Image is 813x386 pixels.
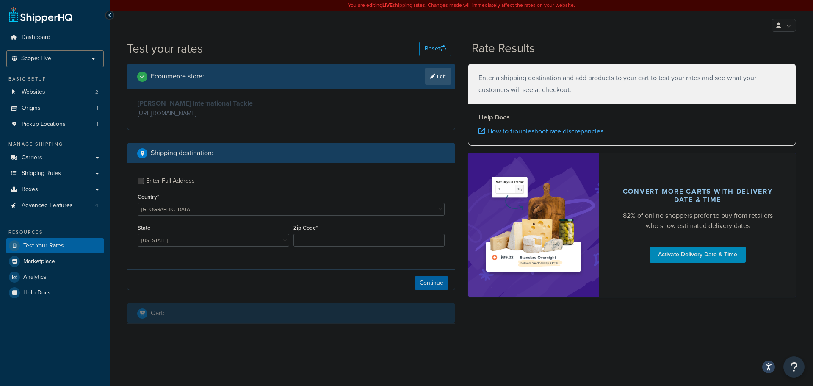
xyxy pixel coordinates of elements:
[22,34,50,41] span: Dashboard
[127,40,203,57] h1: Test your rates
[6,100,104,116] li: Origins
[6,285,104,300] a: Help Docs
[22,105,41,112] span: Origins
[151,72,204,80] h2: Ecommerce store :
[21,55,51,62] span: Scope: Live
[650,247,746,263] a: Activate Delivery Date & Time
[6,117,104,132] a: Pickup Locations1
[22,170,61,177] span: Shipping Rules
[22,154,42,161] span: Carriers
[6,254,104,269] a: Marketplace
[151,309,165,317] h2: Cart :
[419,42,451,56] button: Reset
[6,238,104,253] a: Test Your Rates
[619,211,776,231] div: 82% of online shoppers prefer to buy from retailers who show estimated delivery dates
[6,182,104,197] a: Boxes
[23,242,64,250] span: Test Your Rates
[146,175,195,187] div: Enter Full Address
[6,75,104,83] div: Basic Setup
[95,202,98,209] span: 4
[6,84,104,100] a: Websites2
[6,269,104,285] a: Analytics
[6,84,104,100] li: Websites
[97,105,98,112] span: 1
[22,202,73,209] span: Advanced Features
[6,141,104,148] div: Manage Shipping
[293,225,318,231] label: Zip Code*
[138,225,150,231] label: State
[481,165,586,284] img: feature-image-ddt-36eae7f7280da8017bfb280eaccd9c446f90b1fe08728e4019434db127062ab4.png
[6,198,104,214] li: Advanced Features
[95,89,98,96] span: 2
[23,289,51,297] span: Help Docs
[23,258,55,265] span: Marketplace
[472,42,535,55] h2: Rate Results
[22,89,45,96] span: Websites
[6,100,104,116] a: Origins1
[138,108,289,119] p: [URL][DOMAIN_NAME]
[22,121,66,128] span: Pickup Locations
[478,126,603,136] a: How to troubleshoot rate discrepancies
[415,276,448,290] button: Continue
[783,356,805,378] button: Open Resource Center
[151,149,213,157] h2: Shipping destination :
[425,68,451,85] a: Edit
[138,194,159,200] label: Country*
[138,99,289,108] h3: [PERSON_NAME] International Tackle
[478,112,785,122] h4: Help Docs
[6,150,104,166] a: Carriers
[6,166,104,181] a: Shipping Rules
[22,186,38,193] span: Boxes
[6,229,104,236] div: Resources
[23,274,47,281] span: Analytics
[97,121,98,128] span: 1
[382,1,393,9] b: LIVE
[619,187,776,204] div: Convert more carts with delivery date & time
[6,117,104,132] li: Pickup Locations
[6,198,104,214] a: Advanced Features4
[6,30,104,45] a: Dashboard
[478,72,785,96] p: Enter a shipping destination and add products to your cart to test your rates and see what your c...
[138,178,144,184] input: Enter Full Address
